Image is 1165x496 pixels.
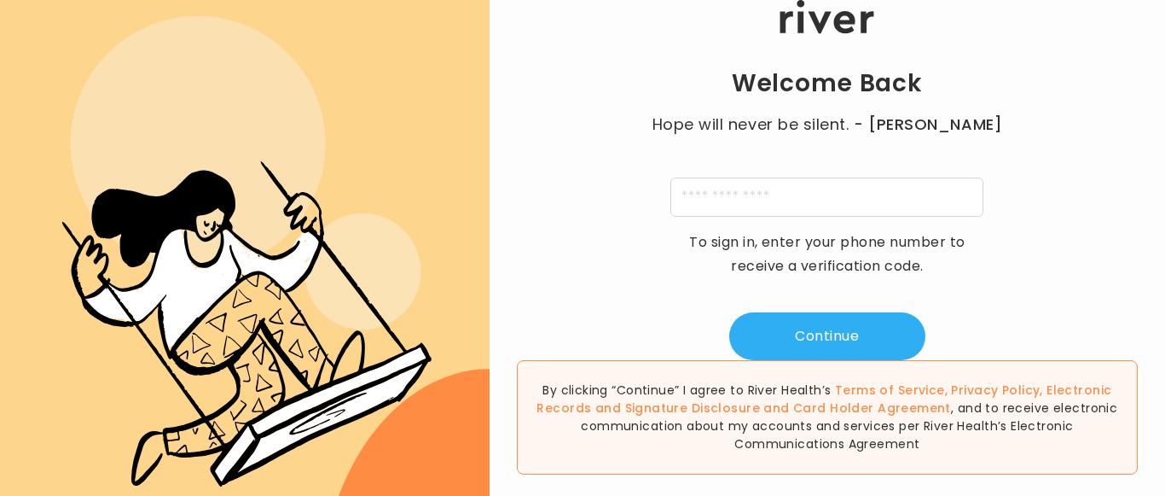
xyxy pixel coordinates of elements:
[951,382,1040,399] a: Privacy Policy
[678,230,977,278] p: To sign in, enter your phone number to receive a verification code.
[854,113,1002,137] span: - [PERSON_NAME]
[793,400,951,417] a: Card Holder Agreement
[732,68,923,99] h1: Welcome Back
[835,382,945,399] a: Terms of Service
[635,113,1019,137] p: Hope will never be silent.
[729,312,925,360] button: Continue
[536,382,1111,417] a: Electronic Records and Signature Disclosure
[581,400,1117,452] span: , and to receive electronic communication about my accounts and services per River Health’s Elect...
[536,382,1111,417] span: , , and
[517,360,1138,475] div: By clicking “Continue” I agree to River Health’s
